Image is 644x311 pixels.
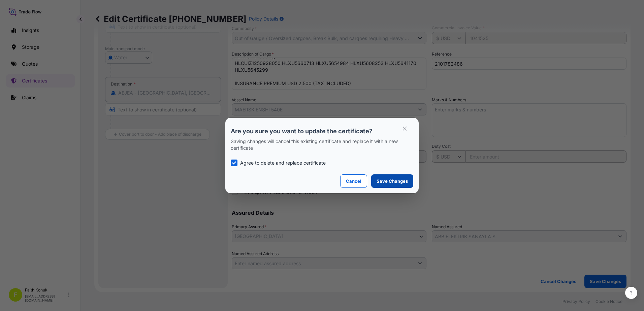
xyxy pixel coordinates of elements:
button: Cancel [340,174,367,188]
p: Agree to delete and replace certificate [240,160,326,166]
p: Cancel [346,178,361,184]
p: Save Changes [377,178,408,184]
button: Save Changes [371,174,413,188]
p: Are you sure you want to update the certificate? [231,127,413,135]
p: Saving changes will cancel this existing certificate and replace it with a new certificate [231,138,413,151]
